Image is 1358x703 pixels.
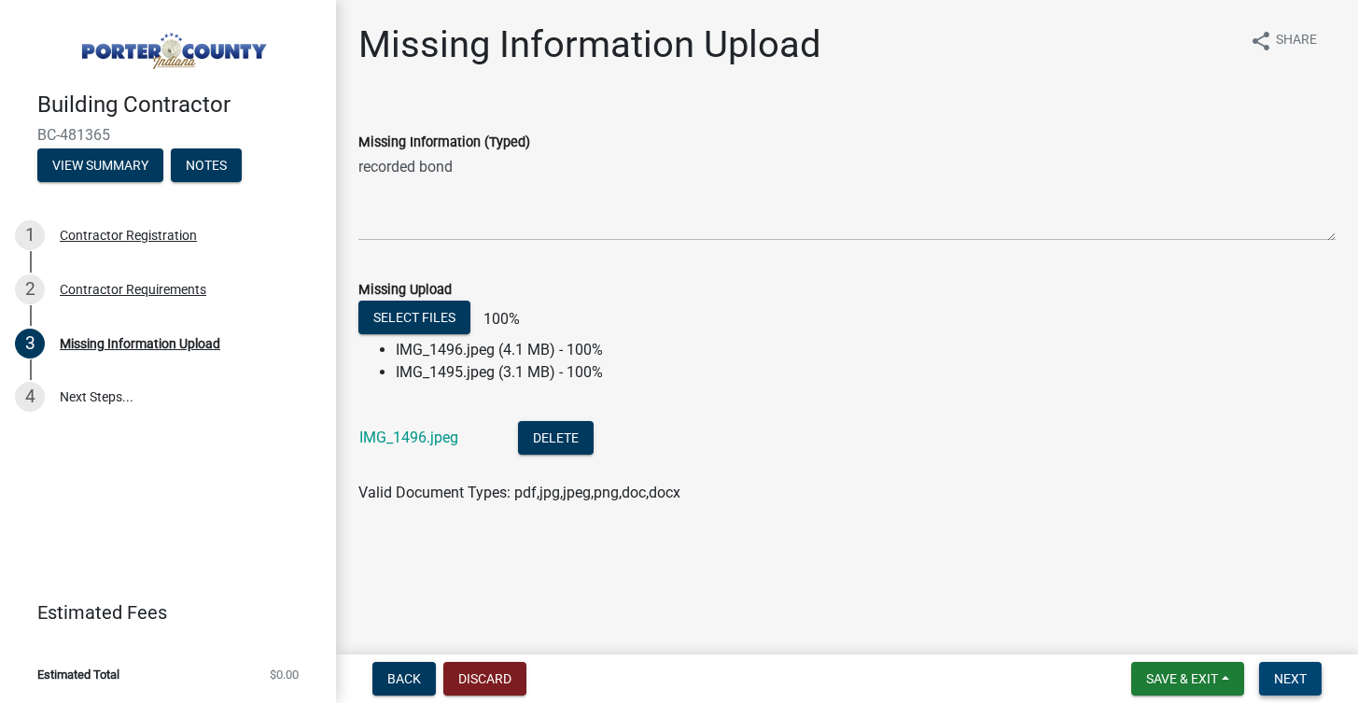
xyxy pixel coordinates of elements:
a: Estimated Fees [15,594,306,631]
span: Estimated Total [37,668,119,681]
span: Next [1274,671,1307,686]
wm-modal-confirm: Notes [171,159,242,174]
li: IMG_1496.jpeg (4.1 MB) - 100% [396,339,1336,361]
div: 3 [15,329,45,359]
wm-modal-confirm: Delete Document [518,430,594,448]
button: Delete [518,421,594,455]
a: IMG_1496.jpeg [359,429,458,446]
label: Missing Upload [358,284,452,297]
div: 4 [15,382,45,412]
div: Contractor Registration [60,229,197,242]
div: Missing Information Upload [60,337,220,350]
li: IMG_1495.jpeg (3.1 MB) - 100% [396,361,1336,384]
button: Next [1259,662,1322,696]
button: Select files [358,301,470,334]
div: 2 [15,274,45,304]
wm-modal-confirm: Summary [37,159,163,174]
button: Back [372,662,436,696]
span: Back [387,671,421,686]
div: Contractor Requirements [60,283,206,296]
img: Porter County, Indiana [37,20,306,72]
button: shareShare [1235,22,1332,59]
span: BC-481365 [37,126,299,144]
button: Discard [443,662,526,696]
span: Save & Exit [1146,671,1218,686]
button: Notes [171,148,242,182]
span: Valid Document Types: pdf,jpg,jpeg,png,doc,docx [358,484,680,501]
div: 1 [15,220,45,250]
h1: Missing Information Upload [358,22,821,67]
i: share [1250,30,1272,52]
button: View Summary [37,148,163,182]
button: Save & Exit [1131,662,1244,696]
h4: Building Contractor [37,91,321,119]
span: 100% [474,310,520,328]
span: $0.00 [270,668,299,681]
label: Missing Information (Typed) [358,136,530,149]
span: Share [1276,30,1317,52]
